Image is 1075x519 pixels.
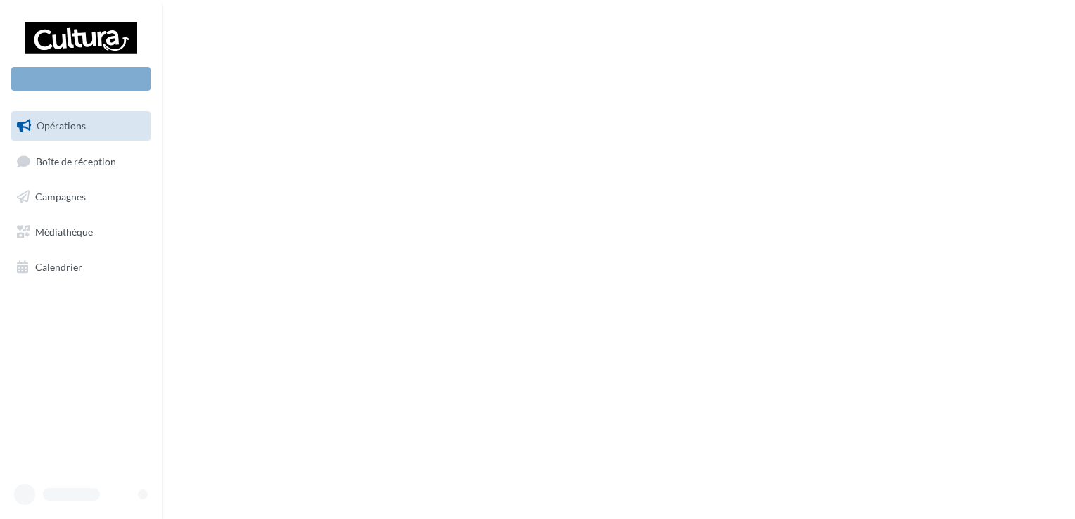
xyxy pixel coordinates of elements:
div: Nouvelle campagne [11,67,151,91]
span: Opérations [37,120,86,132]
span: Boîte de réception [36,155,116,167]
span: Campagnes [35,191,86,203]
a: Médiathèque [8,217,153,247]
span: Médiathèque [35,226,93,238]
a: Opérations [8,111,153,141]
a: Calendrier [8,252,153,282]
a: Boîte de réception [8,146,153,177]
a: Campagnes [8,182,153,212]
span: Calendrier [35,260,82,272]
